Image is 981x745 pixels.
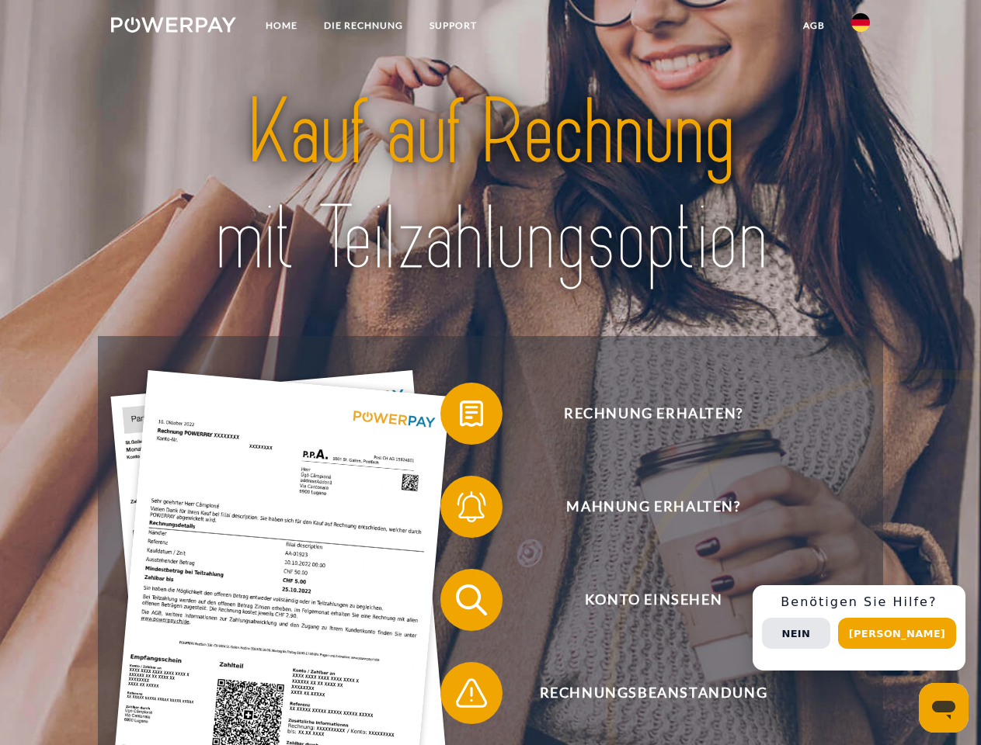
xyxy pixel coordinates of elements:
span: Rechnungsbeanstandung [463,662,844,724]
button: [PERSON_NAME] [838,618,956,649]
img: de [851,13,870,32]
img: logo-powerpay-white.svg [111,17,236,33]
button: Rechnungsbeanstandung [440,662,844,724]
h3: Benötigen Sie Hilfe? [762,594,956,610]
img: qb_search.svg [452,580,491,619]
img: qb_bill.svg [452,394,491,433]
button: Nein [762,618,830,649]
a: SUPPORT [416,12,490,40]
button: Konto einsehen [440,569,844,631]
a: Home [252,12,311,40]
img: qb_bell.svg [452,487,491,526]
iframe: Schaltfläche zum Öffnen des Messaging-Fensters [919,683,969,733]
div: Schnellhilfe [753,585,965,670]
img: qb_warning.svg [452,674,491,712]
span: Mahnung erhalten? [463,476,844,538]
a: DIE RECHNUNG [311,12,416,40]
img: title-powerpay_de.svg [148,74,833,297]
button: Mahnung erhalten? [440,476,844,538]
a: agb [790,12,838,40]
span: Rechnung erhalten? [463,383,844,445]
span: Konto einsehen [463,569,844,631]
button: Rechnung erhalten? [440,383,844,445]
